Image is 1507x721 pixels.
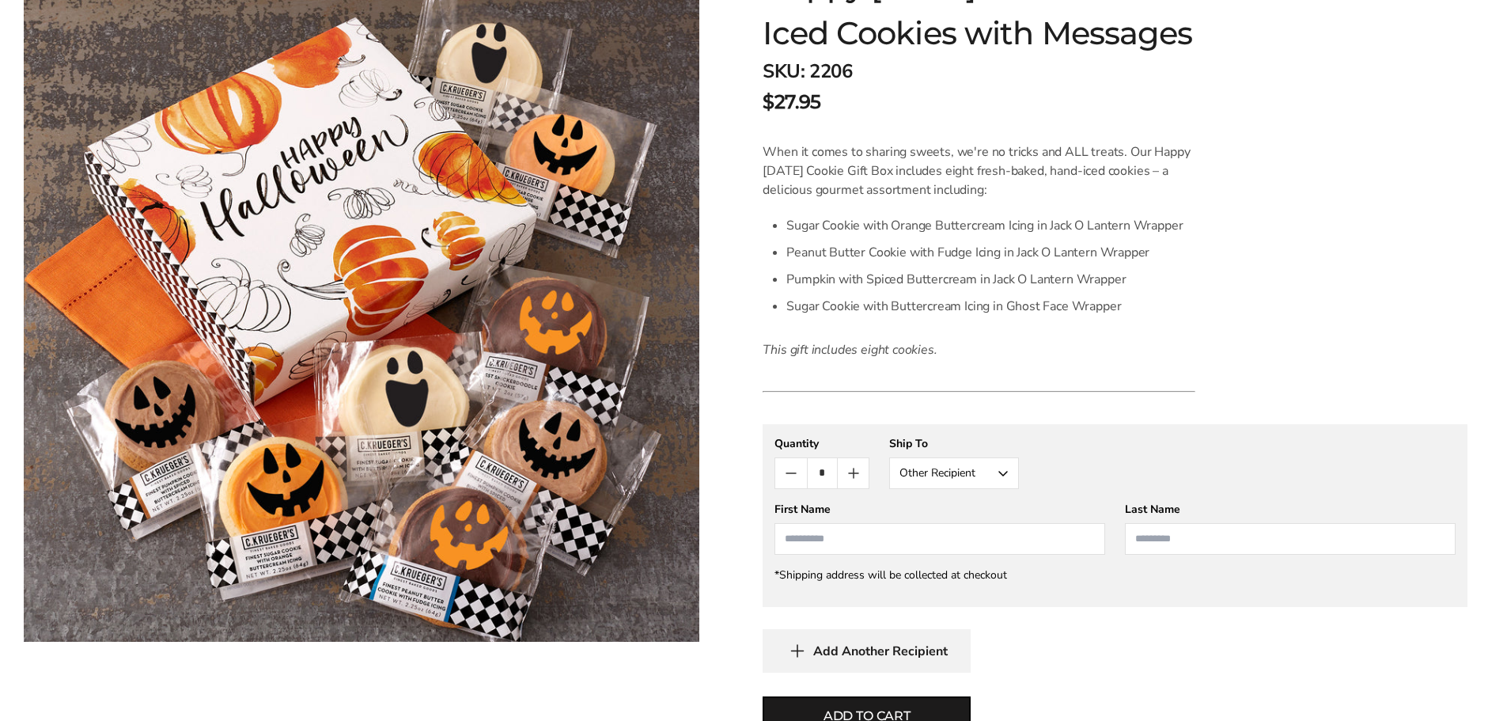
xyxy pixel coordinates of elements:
[763,88,820,116] span: $27.95
[807,458,838,488] input: Quantity
[763,341,937,359] em: This gift includes eight cookies.
[774,436,869,451] div: Quantity
[889,457,1019,489] button: Other Recipient
[889,436,1019,451] div: Ship To
[786,239,1195,266] li: Peanut Butter Cookie with Fudge Icing in Jack O Lantern Wrapper
[774,502,1105,517] div: First Name
[775,458,806,488] button: Count minus
[763,142,1195,199] p: When it comes to sharing sweets, we're no tricks and ALL treats. Our Happy [DATE] Cookie Gift Box...
[774,523,1105,555] input: First Name
[1125,502,1456,517] div: Last Name
[809,59,852,84] span: 2206
[838,458,869,488] button: Count plus
[786,266,1195,293] li: Pumpkin with Spiced Buttercream in Jack O Lantern Wrapper
[774,567,1456,582] div: *Shipping address will be collected at checkout
[13,661,164,708] iframe: Sign Up via Text for Offers
[786,293,1195,320] li: Sugar Cookie with Buttercream Icing in Ghost Face Wrapper
[813,643,948,659] span: Add Another Recipient
[763,629,971,673] button: Add Another Recipient
[763,59,805,84] strong: SKU:
[763,424,1467,607] gfm-form: New recipient
[786,212,1195,239] li: Sugar Cookie with Orange Buttercream Icing in Jack O Lantern Wrapper
[1125,523,1456,555] input: Last Name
